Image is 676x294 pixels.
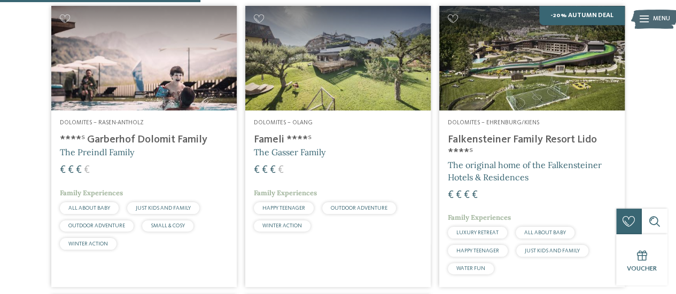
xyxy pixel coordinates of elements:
[254,165,260,176] span: €
[60,120,144,126] span: Dolomites – Rasen-Antholz
[51,6,237,287] a: Looking for family hotels? Find the best ones here! Dolomites – Rasen-Antholz ****ˢ Garberhof Dol...
[51,6,237,110] img: Looking for family hotels? Find the best ones here!
[278,165,284,176] span: €
[331,205,387,211] span: OUTDOOR ADVENTURE
[456,230,499,235] span: LUXURY RETREAT
[60,165,66,176] span: €
[524,230,566,235] span: ALL ABOUT BABY
[439,6,625,110] img: Looking for family hotels? Find the best ones here!
[262,223,302,228] span: WINTER ACTION
[472,190,478,201] span: €
[464,190,470,201] span: €
[439,6,625,287] a: Looking for family hotels? Find the best ones here! -20% Autumn Deal Dolomites – Ehrenburg/Kiens ...
[448,160,602,182] span: The original home of the Falkensteiner Hotels & Residences
[456,248,499,253] span: HAPPY TEENAGER
[68,205,110,211] span: ALL ABOUT BABY
[254,188,317,197] span: Family Experiences
[254,120,313,126] span: Dolomites – Olang
[448,213,511,222] span: Family Experiences
[245,6,431,110] img: Looking for family hotels? Find the best ones here!
[68,223,125,228] span: OUTDOOR ADVENTURE
[456,266,485,271] span: WATER FUN
[456,190,462,201] span: €
[60,133,228,146] h4: ****ˢ Garberhof Dolomit Family
[136,205,191,211] span: JUST KIDS AND FAMILY
[448,120,539,126] span: Dolomites – Ehrenburg/Kiens
[68,165,74,176] span: €
[60,147,134,157] span: The Preindl Family
[76,165,82,176] span: €
[60,188,123,197] span: Family Experiences
[68,241,108,247] span: WINTER ACTION
[262,165,268,176] span: €
[151,223,185,228] span: SMALL & COSY
[254,147,325,157] span: The Gasser Family
[270,165,276,176] span: €
[448,190,454,201] span: €
[627,265,657,272] span: Voucher
[616,234,667,285] a: Voucher
[525,248,580,253] span: JUST KIDS AND FAMILY
[448,133,616,159] h4: Falkensteiner Family Resort Lido ****ˢ
[262,205,305,211] span: HAPPY TEENAGER
[84,165,90,176] span: €
[245,6,431,287] a: Looking for family hotels? Find the best ones here! Dolomites – Olang Fameli ****ˢ The Gasser Fam...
